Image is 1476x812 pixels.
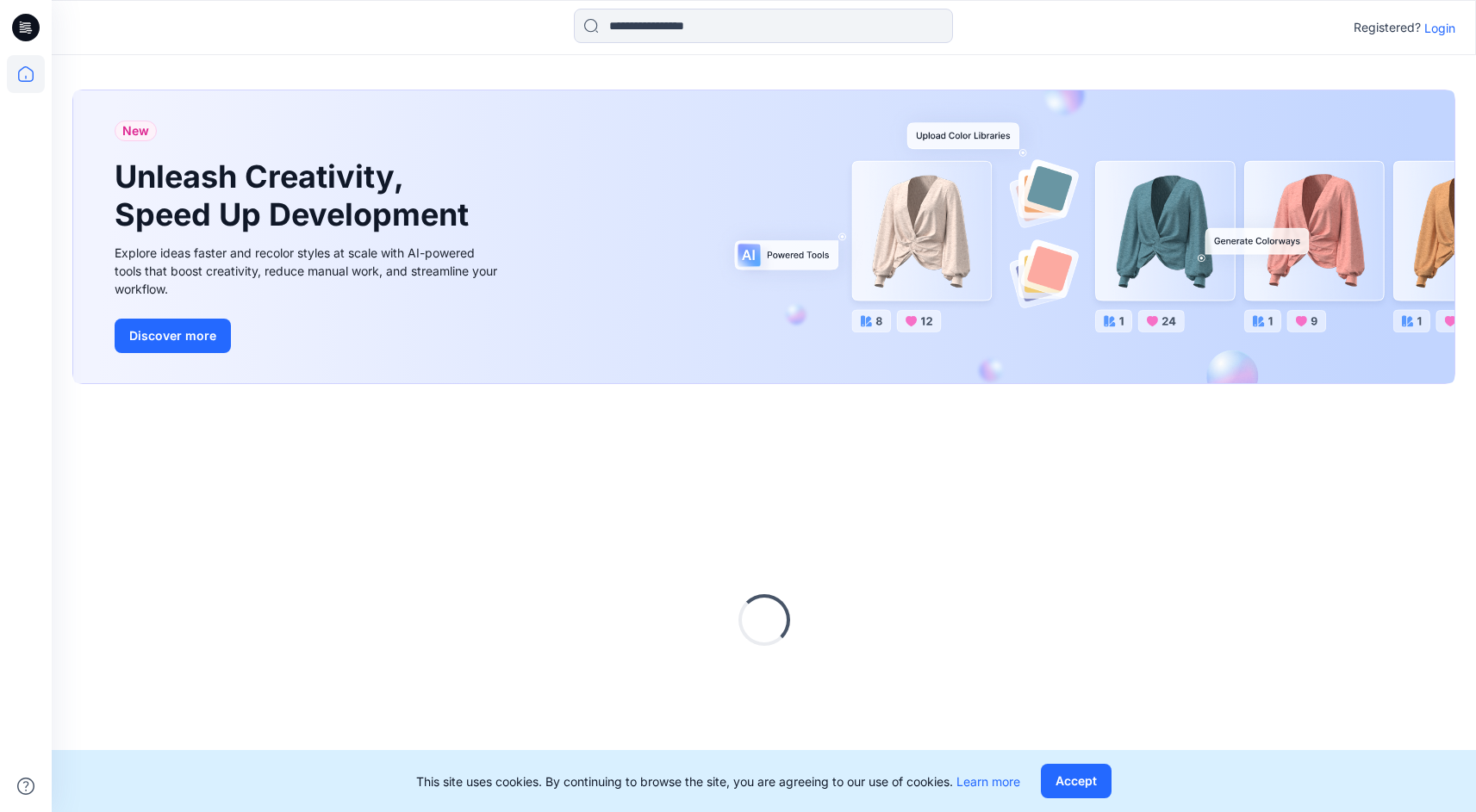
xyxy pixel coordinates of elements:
[122,121,149,141] span: New
[416,772,1020,790] p: This site uses cookies. By continuing to browse the site, you are agreeing to our use of cookies.
[956,774,1020,789] a: Learn more
[115,158,476,232] h1: Unleash Creativity, Speed Up Development
[115,244,502,298] div: Explore ideas faster and recolor styles at scale with AI-powered tools that boost creativity, red...
[115,319,231,353] button: Discover more
[1424,19,1455,37] p: Login
[115,319,502,353] a: Discover more
[1354,17,1421,38] p: Registered?
[1041,764,1112,798] button: Accept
